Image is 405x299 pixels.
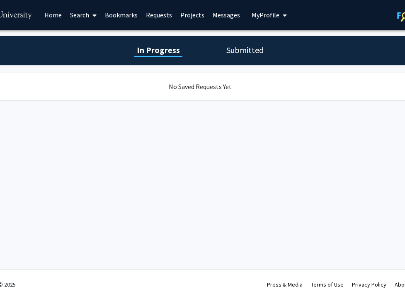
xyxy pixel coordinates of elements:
a: Bookmarks [101,0,142,29]
a: Privacy Policy [352,281,386,288]
a: Home [40,0,66,29]
iframe: Chat [6,262,35,293]
a: Search [66,0,101,29]
h1: In Progress [134,44,182,56]
a: Messages [209,0,244,29]
a: Terms of Use [311,281,344,288]
h1: Submitted [224,44,266,56]
span: My Profile [252,11,279,19]
a: Projects [176,0,209,29]
a: Press & Media [267,281,303,288]
a: Requests [142,0,176,29]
